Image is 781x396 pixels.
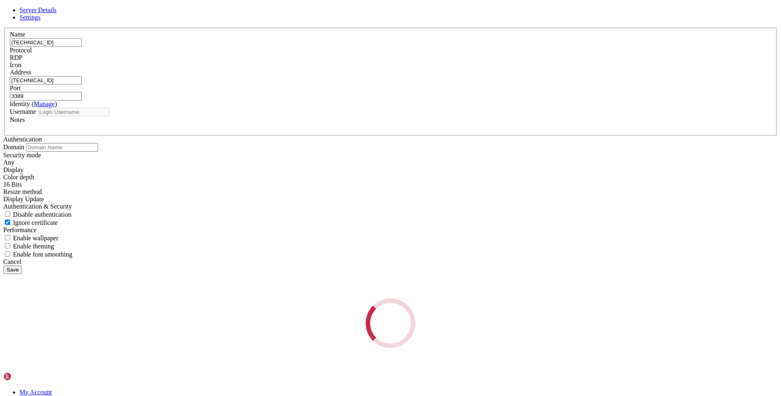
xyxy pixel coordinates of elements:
[3,181,778,188] div: 16 Bits
[3,226,37,233] label: Performance
[3,211,72,218] label: If set to true, authentication will be disabled. Note that this refers to authentication that tak...
[10,69,31,76] label: Address
[3,166,24,173] label: Display
[3,251,72,258] label: If set to true, text will be rendered with smooth edges. Text over RDP is rendered with rough edg...
[3,152,41,159] label: Security mode
[5,235,10,240] input: Enable wallpaper
[34,100,55,107] a: Manage
[3,196,44,202] span: Display Update
[10,100,57,107] label: Identity
[5,211,10,217] input: Disable authentication
[20,7,57,13] a: Server Details
[10,85,21,91] label: Port
[10,116,25,123] label: Notes
[38,108,110,116] input: Login Username
[3,265,22,274] button: Save
[10,92,82,100] input: Port Number
[10,47,32,54] label: Protocol
[3,243,54,250] label: If set to true, enables use of theming of windows and controls.
[3,372,50,381] img: Shellngn
[10,31,25,38] label: Name
[13,235,59,242] span: Enable wallpaper
[3,144,24,150] label: Domain
[3,196,778,203] div: Display Update
[3,188,42,195] label: Display Update channel added with RDP 8.1 to signal the server when the client display size has c...
[10,38,82,47] input: Server Name
[20,389,52,396] a: My Account
[363,296,417,350] div: Loading...
[3,159,778,166] div: Any
[13,211,72,218] span: Disable authentication
[3,181,22,188] span: 16 Bits
[20,14,41,21] a: Settings
[13,251,72,258] span: Enable font smoothing
[10,61,21,68] label: Icon
[3,219,58,226] label: If set to true, the certificate returned by the server will be ignored, even if that certificate ...
[5,243,10,248] input: Enable theming
[13,243,54,250] span: Enable theming
[3,136,42,143] label: Authentication
[26,143,98,152] input: Domain Name
[5,220,10,225] input: Ignore certificate
[3,159,15,166] span: Any
[3,203,72,210] label: Authentication & Security
[13,219,58,226] span: Ignore certificate
[32,100,57,107] span: ( )
[3,235,59,242] label: If set to true, enables rendering of the desktop wallpaper. By default, wallpaper will be disable...
[10,54,771,61] div: RDP
[3,174,34,181] label: The color depth to request, in bits-per-pixel.
[10,76,82,85] input: Host Name or IP
[10,54,22,61] span: RDP
[10,108,36,115] label: Username
[3,258,778,265] div: Cancel
[5,251,10,257] input: Enable font smoothing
